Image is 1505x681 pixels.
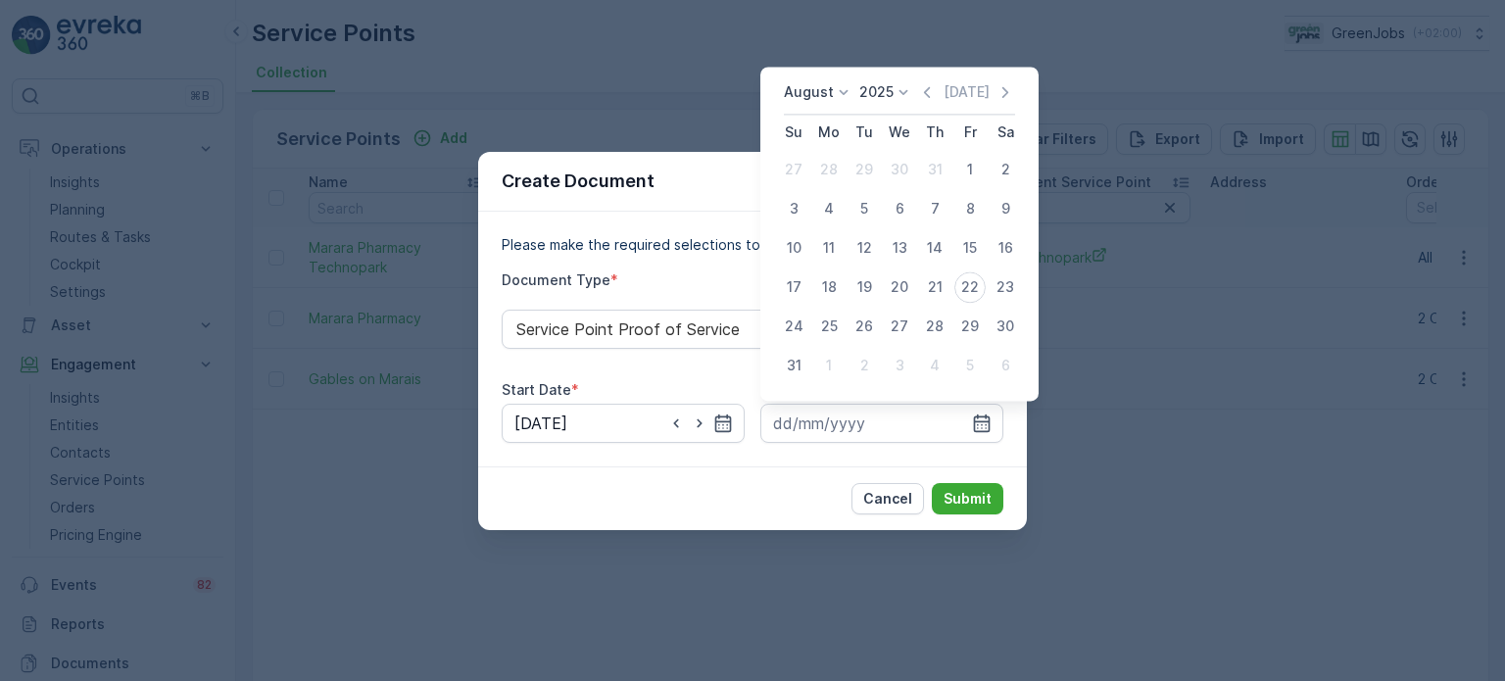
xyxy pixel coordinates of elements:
div: 30 [884,154,915,185]
th: Tuesday [847,115,882,150]
th: Monday [811,115,847,150]
div: 11 [813,232,845,264]
th: Sunday [776,115,811,150]
div: 4 [813,193,845,224]
div: 6 [884,193,915,224]
div: 3 [884,350,915,381]
div: 1 [954,154,986,185]
p: Submit [944,489,992,509]
button: Cancel [851,483,924,514]
th: Saturday [988,115,1023,150]
div: 27 [884,311,915,342]
th: Wednesday [882,115,917,150]
div: 25 [813,311,845,342]
div: 30 [990,311,1021,342]
div: 22 [954,271,986,303]
th: Friday [952,115,988,150]
div: 1 [813,350,845,381]
div: 2 [990,154,1021,185]
div: 5 [849,193,880,224]
p: [DATE] [944,82,990,102]
div: 20 [884,271,915,303]
input: dd/mm/yyyy [502,404,745,443]
div: 19 [849,271,880,303]
div: 3 [778,193,809,224]
div: 17 [778,271,809,303]
div: 10 [778,232,809,264]
div: 9 [990,193,1021,224]
div: 28 [813,154,845,185]
div: 26 [849,311,880,342]
label: Document Type [502,271,610,288]
div: 4 [919,350,950,381]
div: 24 [778,311,809,342]
p: August [784,82,834,102]
div: 16 [990,232,1021,264]
div: 23 [990,271,1021,303]
div: 7 [919,193,950,224]
div: 27 [778,154,809,185]
div: 29 [954,311,986,342]
input: dd/mm/yyyy [760,404,1003,443]
div: 31 [778,350,809,381]
div: 29 [849,154,880,185]
div: 18 [813,271,845,303]
div: 5 [954,350,986,381]
div: 8 [954,193,986,224]
div: 6 [990,350,1021,381]
div: 14 [919,232,950,264]
div: 2 [849,350,880,381]
div: 21 [919,271,950,303]
div: 15 [954,232,986,264]
th: Thursday [917,115,952,150]
div: 12 [849,232,880,264]
button: Submit [932,483,1003,514]
p: Please make the required selections to create your document. [502,235,1003,255]
p: 2025 [859,82,894,102]
div: 28 [919,311,950,342]
label: Start Date [502,381,571,398]
p: Cancel [863,489,912,509]
div: 13 [884,232,915,264]
p: Create Document [502,168,655,195]
div: 31 [919,154,950,185]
